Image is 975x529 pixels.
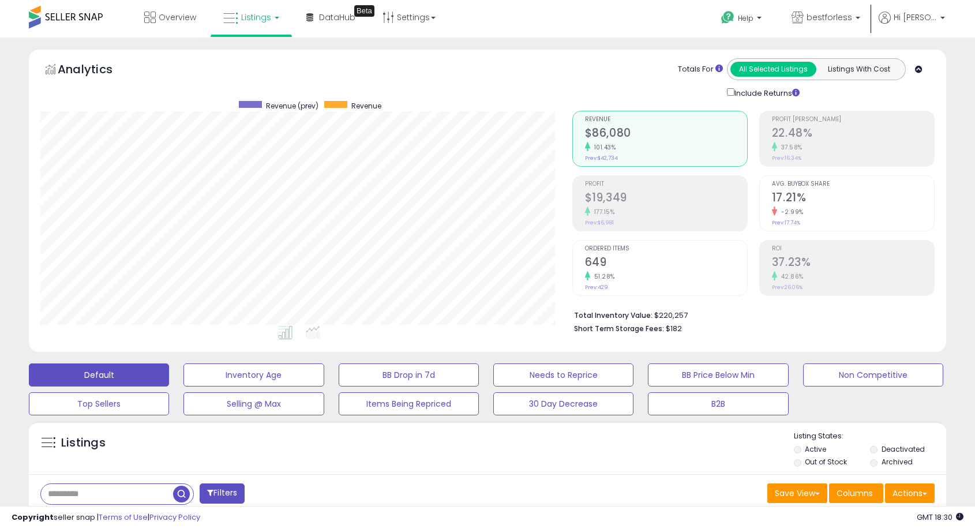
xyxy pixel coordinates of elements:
[574,310,652,320] b: Total Inventory Value:
[351,101,381,111] span: Revenue
[99,512,148,523] a: Terms of Use
[805,457,847,467] label: Out of Stock
[590,272,615,281] small: 51.28%
[585,219,614,226] small: Prev: $6,981
[266,101,318,111] span: Revenue (prev)
[200,483,245,504] button: Filters
[183,392,324,415] button: Selling @ Max
[648,363,788,387] button: BB Price Below Min
[585,256,747,271] h2: 649
[772,256,934,271] h2: 37.23%
[807,12,852,23] span: bestforless
[585,246,747,252] span: Ordered Items
[29,392,169,415] button: Top Sellers
[339,363,479,387] button: BB Drop in 7d
[885,483,935,503] button: Actions
[493,363,633,387] button: Needs to Reprice
[354,5,374,17] div: Tooltip anchor
[590,208,615,216] small: 177.15%
[574,324,664,333] b: Short Term Storage Fees:
[772,155,801,162] small: Prev: 16.34%
[590,143,616,152] small: 101.43%
[721,10,735,25] i: Get Help
[712,2,773,37] a: Help
[777,143,802,152] small: 37.58%
[58,61,135,80] h5: Analytics
[772,126,934,142] h2: 22.48%
[772,284,802,291] small: Prev: 26.06%
[772,246,934,252] span: ROI
[493,392,633,415] button: 30 Day Decrease
[829,483,883,503] button: Columns
[772,117,934,123] span: Profit [PERSON_NAME]
[319,12,355,23] span: DataHub
[837,487,873,499] span: Columns
[29,363,169,387] button: Default
[730,62,816,77] button: All Selected Listings
[339,392,479,415] button: Items Being Repriced
[585,155,618,162] small: Prev: $42,734
[738,13,753,23] span: Help
[585,181,747,187] span: Profit
[12,512,200,523] div: seller snap | |
[882,457,913,467] label: Archived
[917,512,963,523] span: 2025-10-13 18:30 GMT
[794,431,946,442] p: Listing States:
[777,208,804,216] small: -2.99%
[585,126,747,142] h2: $86,080
[894,12,937,23] span: Hi [PERSON_NAME]
[777,272,804,281] small: 42.86%
[159,12,196,23] span: Overview
[241,12,271,23] span: Listings
[816,62,902,77] button: Listings With Cost
[767,483,827,503] button: Save View
[805,444,826,454] label: Active
[149,512,200,523] a: Privacy Policy
[879,12,945,37] a: Hi [PERSON_NAME]
[648,392,788,415] button: B2B
[678,64,723,75] div: Totals For
[585,117,747,123] span: Revenue
[718,86,813,99] div: Include Returns
[12,512,54,523] strong: Copyright
[666,323,682,334] span: $182
[585,284,608,291] small: Prev: 429
[882,444,925,454] label: Deactivated
[61,435,106,451] h5: Listings
[772,181,934,187] span: Avg. Buybox Share
[585,191,747,207] h2: $19,349
[772,219,800,226] small: Prev: 17.74%
[772,191,934,207] h2: 17.21%
[574,307,926,321] li: $220,257
[183,363,324,387] button: Inventory Age
[803,363,943,387] button: Non Competitive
